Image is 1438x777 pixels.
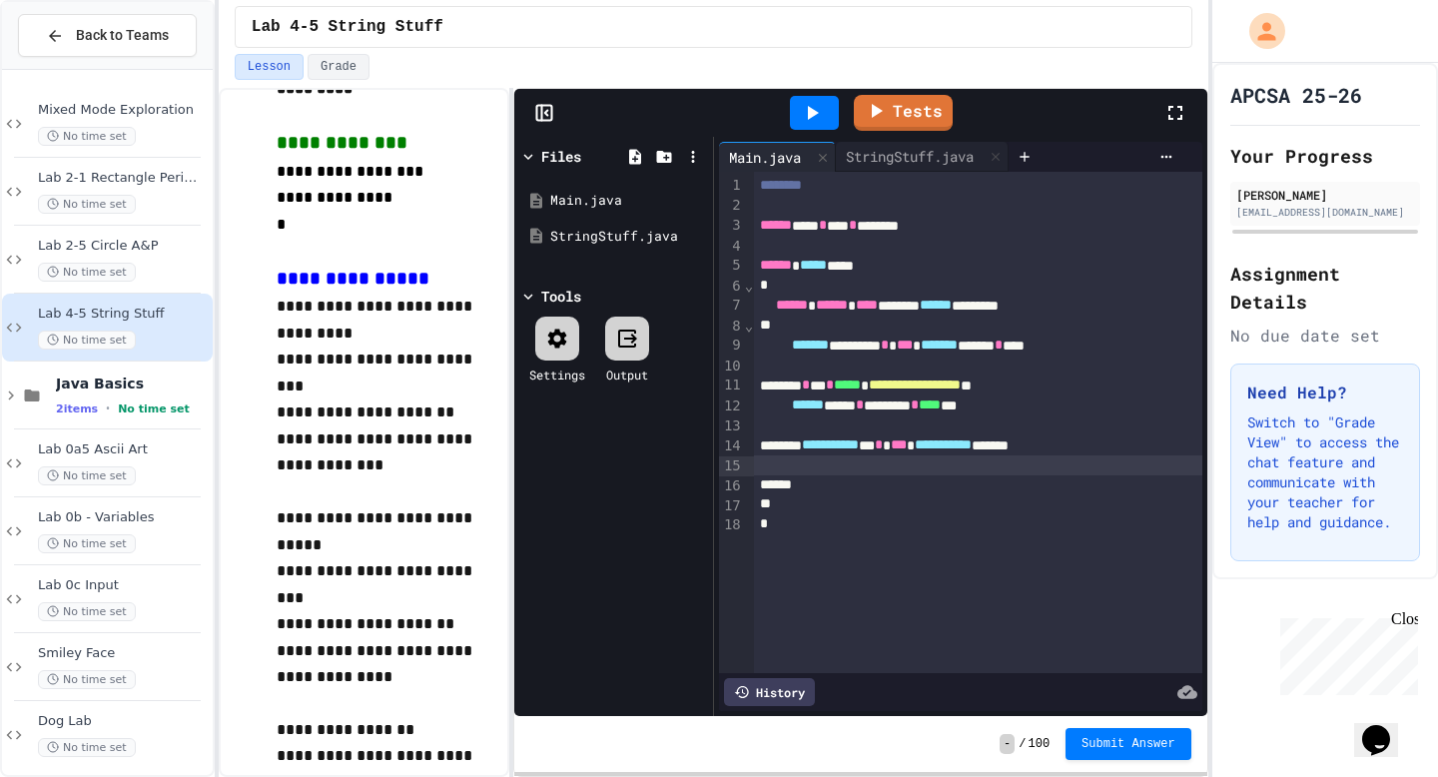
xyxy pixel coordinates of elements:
[719,196,744,216] div: 2
[606,366,648,384] div: Output
[719,142,836,172] div: Main.java
[38,238,209,255] span: Lab 2-5 Circle A&P
[1230,142,1420,170] h2: Your Progress
[38,713,209,730] span: Dog Lab
[719,216,744,236] div: 3
[38,466,136,485] span: No time set
[38,127,136,146] span: No time set
[8,8,138,127] div: Chat with us now!Close
[529,366,585,384] div: Settings
[38,263,136,282] span: No time set
[719,515,744,535] div: 18
[38,170,209,187] span: Lab 2-1 Rectangle Perimeter
[1228,8,1290,54] div: My Account
[744,318,754,334] span: Fold line
[38,534,136,553] span: No time set
[1081,736,1175,752] span: Submit Answer
[18,14,197,57] button: Back to Teams
[550,191,706,211] div: Main.java
[1066,728,1191,760] button: Submit Answer
[38,509,209,526] span: Lab 0b - Variables
[38,331,136,350] span: No time set
[38,670,136,689] span: No time set
[38,738,136,757] span: No time set
[38,306,209,323] span: Lab 4-5 String Stuff
[541,286,581,307] div: Tools
[719,476,744,496] div: 16
[38,195,136,214] span: No time set
[76,25,169,46] span: Back to Teams
[106,400,110,416] span: •
[719,496,744,516] div: 17
[38,602,136,621] span: No time set
[719,456,744,476] div: 15
[836,142,1009,172] div: StringStuff.java
[719,357,744,377] div: 10
[719,317,744,337] div: 8
[719,256,744,276] div: 5
[56,402,98,415] span: 2 items
[1354,697,1418,757] iframe: chat widget
[719,277,744,297] div: 6
[1230,260,1420,316] h2: Assignment Details
[38,102,209,119] span: Mixed Mode Exploration
[252,15,443,39] span: Lab 4-5 String Stuff
[1230,324,1420,348] div: No due date set
[1019,736,1026,752] span: /
[719,376,744,395] div: 11
[719,296,744,316] div: 7
[836,146,984,167] div: StringStuff.java
[550,227,706,247] div: StringStuff.java
[308,54,369,80] button: Grade
[719,336,744,356] div: 9
[719,147,811,168] div: Main.java
[724,678,815,706] div: History
[1247,381,1403,404] h3: Need Help?
[1236,205,1414,220] div: [EMAIL_ADDRESS][DOMAIN_NAME]
[38,577,209,594] span: Lab 0c Input
[1230,81,1362,109] h1: APCSA 25-26
[719,176,744,196] div: 1
[719,237,744,257] div: 4
[56,375,209,392] span: Java Basics
[1236,186,1414,204] div: [PERSON_NAME]
[235,54,304,80] button: Lesson
[719,416,744,436] div: 13
[1000,734,1015,754] span: -
[38,645,209,662] span: Smiley Face
[1247,412,1403,532] p: Switch to "Grade View" to access the chat feature and communicate with your teacher for help and ...
[1029,736,1051,752] span: 100
[1272,610,1418,695] iframe: chat widget
[541,146,581,167] div: Files
[719,436,744,456] div: 14
[744,278,754,294] span: Fold line
[854,95,953,131] a: Tests
[719,396,744,416] div: 12
[118,402,190,415] span: No time set
[38,441,209,458] span: Lab 0a5 Ascii Art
